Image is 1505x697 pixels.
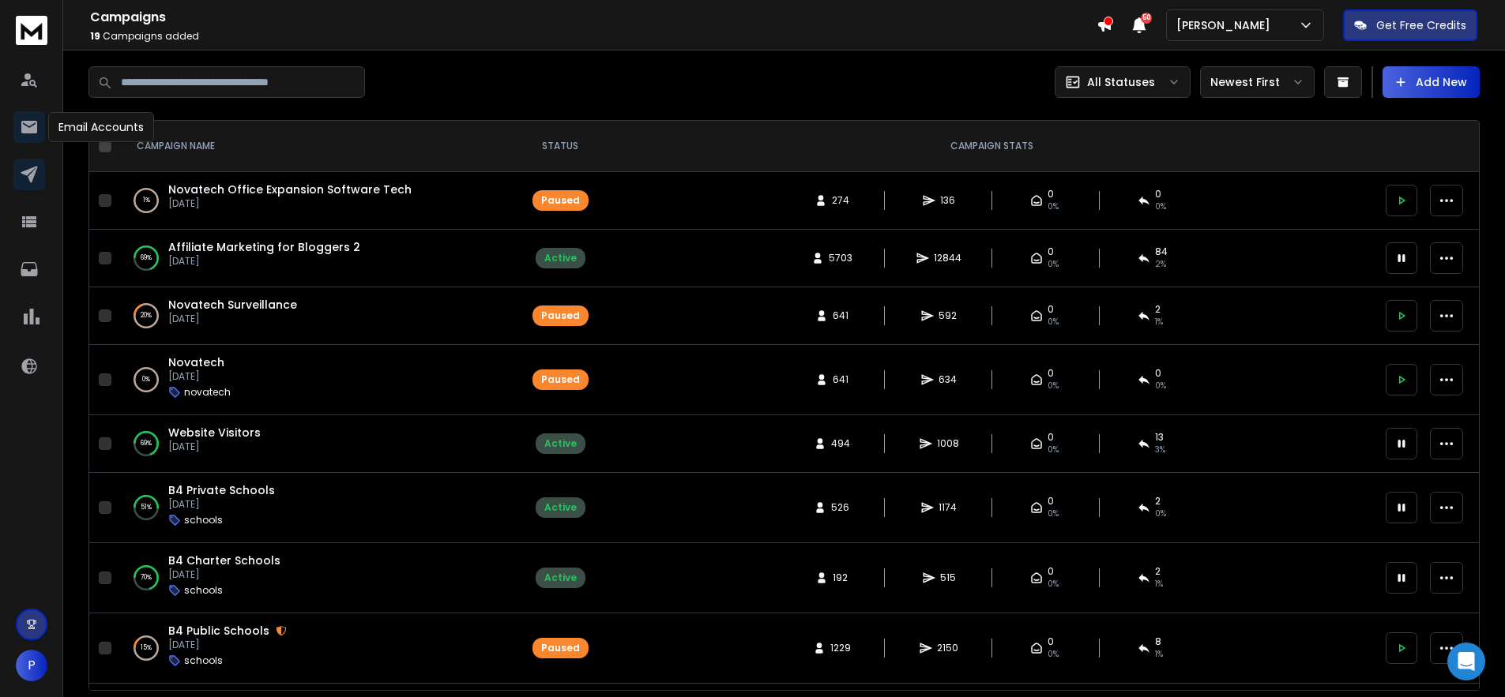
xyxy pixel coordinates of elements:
[1383,66,1480,98] button: Add New
[168,255,360,268] p: [DATE]
[141,308,152,324] p: 20 %
[1048,578,1059,590] span: 0%
[832,194,849,207] span: 274
[168,425,261,440] span: Website Visitors
[1087,74,1155,90] p: All Statuses
[1447,643,1485,680] div: Open Intercom Messenger
[184,386,231,399] p: novatech
[1048,431,1054,444] span: 0
[16,16,47,45] img: logo
[118,543,513,613] td: 70%B4 Charter Schools[DATE]schools
[541,642,580,654] div: Paused
[16,650,47,681] button: P
[184,584,223,597] p: schools
[829,252,852,264] span: 5703
[168,297,297,313] a: Novatech Surveillance
[1155,188,1161,200] span: 0
[1155,635,1161,648] span: 8
[141,500,152,515] p: 51 %
[937,642,958,654] span: 2150
[1155,565,1161,578] span: 2
[118,172,513,230] td: 1%Novatech Office Expansion Software Tech[DATE]
[90,29,100,43] span: 19
[1048,303,1054,316] span: 0
[1200,66,1315,98] button: Newest First
[1048,495,1054,508] span: 0
[168,639,287,651] p: [DATE]
[833,571,848,584] span: 192
[168,354,224,370] a: Novatech
[833,309,848,322] span: 641
[1048,258,1059,271] span: 0%
[90,8,1097,27] h1: Campaigns
[168,182,412,197] a: Novatech Office Expansion Software Tech
[544,437,577,450] div: Active
[168,482,275,498] a: B4 Private Schools
[1155,316,1163,328] span: 1 %
[1155,200,1166,213] span: 0 %
[1155,367,1161,380] span: 0
[939,309,957,322] span: 592
[1155,495,1161,508] span: 2
[1141,13,1152,24] span: 50
[513,121,608,172] th: STATUS
[1155,648,1163,661] span: 1 %
[831,437,850,450] span: 494
[1048,316,1059,328] span: 0%
[141,436,152,452] p: 69 %
[544,501,577,514] div: Active
[1155,431,1164,444] span: 13
[541,373,580,386] div: Paused
[48,112,154,142] div: Email Accounts
[1155,258,1166,271] span: 2 %
[940,571,956,584] span: 515
[940,194,956,207] span: 136
[1048,367,1054,380] span: 0
[934,252,961,264] span: 12844
[142,372,150,388] p: 0 %
[141,640,152,656] p: 15 %
[1048,188,1054,200] span: 0
[118,415,513,473] td: 69%Website Visitors[DATE]
[118,230,513,287] td: 69%Affiliate Marketing for Bloggers 2[DATE]
[184,654,223,667] p: schools
[168,623,269,639] a: B4 Public Schools
[541,194,580,207] div: Paused
[118,345,513,415] td: 0%Novatech[DATE]novatech
[1048,635,1054,648] span: 0
[833,373,848,386] span: 641
[118,613,513,684] td: 15%B4 Public Schools[DATE]schools
[1155,508,1166,520] span: 0 %
[541,309,580,322] div: Paused
[544,252,577,264] div: Active
[1048,648,1059,661] span: 0%
[937,437,959,450] span: 1008
[1048,565,1054,578] span: 0
[1048,245,1054,258] span: 0
[939,373,957,386] span: 634
[118,473,513,543] td: 51%B4 Private Schools[DATE]schools
[168,568,280,581] p: [DATE]
[1155,578,1163,590] span: 1 %
[1048,508,1059,520] span: 0%
[939,501,957,514] span: 1174
[168,553,280,568] a: B4 Charter Schools
[1048,380,1059,392] span: 0%
[90,30,1097,43] p: Campaigns added
[1176,17,1277,33] p: [PERSON_NAME]
[1048,444,1059,456] span: 0%
[168,440,261,453] p: [DATE]
[118,287,513,345] td: 20%Novatech Surveillance[DATE]
[168,498,275,511] p: [DATE]
[1048,200,1059,213] span: 0%
[1343,9,1477,41] button: Get Free Credits
[1155,380,1166,392] span: 0 %
[544,571,577,584] div: Active
[1155,303,1161,316] span: 2
[1155,245,1168,258] span: 84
